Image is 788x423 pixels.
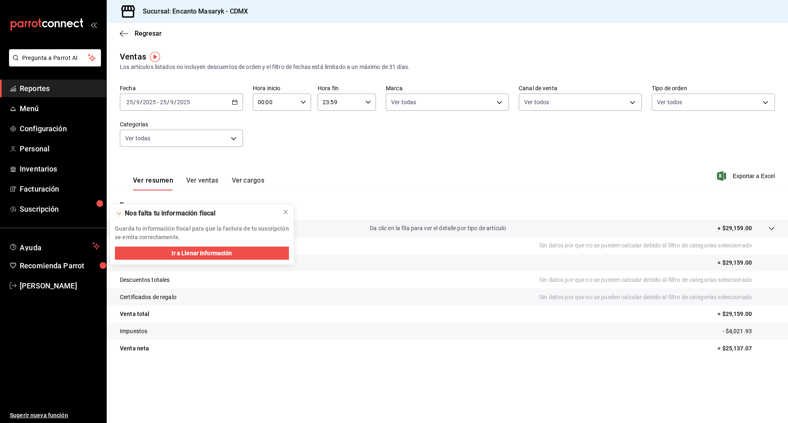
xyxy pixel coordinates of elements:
[120,63,775,71] div: Los artículos listados no incluyen descuentos de orden y el filtro de fechas está limitado a un m...
[20,183,100,194] span: Facturación
[20,163,100,174] span: Inventarios
[20,83,100,94] span: Reportes
[524,98,549,106] span: Ver todos
[120,50,146,63] div: Ventas
[167,99,170,105] span: /
[539,241,775,250] p: Sin datos por que no se pueden calcular debido al filtro de categorías seleccionado
[20,103,100,114] span: Menú
[10,411,100,420] span: Sugerir nueva función
[719,171,775,181] button: Exportar a Excel
[170,99,174,105] input: --
[717,224,752,233] p: + $29,159.00
[20,241,89,251] span: Ayuda
[186,176,219,190] button: Ver ventas
[519,85,642,91] label: Canal de venta
[142,99,156,105] input: ----
[176,99,190,105] input: ----
[657,98,682,106] span: Ver todos
[318,85,376,91] label: Hora fin
[172,249,232,258] span: Ir a Llenar Información
[539,276,775,284] p: Sin datos por que no se pueden calcular debido al filtro de categorías seleccionado
[157,99,159,105] span: -
[717,344,775,353] p: = $25,137.07
[150,52,160,62] img: Tooltip marker
[133,176,173,190] button: Ver resumen
[174,99,176,105] span: /
[9,49,101,66] button: Pregunta a Parrot AI
[539,293,775,302] p: Sin datos por que no se pueden calcular debido al filtro de categorías seleccionado
[717,310,775,318] p: = $29,159.00
[126,99,133,105] input: --
[120,121,243,127] label: Categorías
[22,54,88,62] span: Pregunta a Parrot AI
[115,247,289,260] button: Ir a Llenar Información
[120,200,775,210] p: Resumen
[717,258,775,267] p: = $29,159.00
[391,98,416,106] span: Ver todas
[133,176,264,190] div: navigation tabs
[115,209,276,218] div: 🫥 Nos falta tu información fiscal
[120,327,147,336] p: Impuestos
[20,260,100,271] span: Recomienda Parrot
[125,134,150,142] span: Ver todas
[120,293,176,302] p: Certificados de regalo
[120,30,162,37] button: Regresar
[133,99,136,105] span: /
[160,99,167,105] input: --
[20,203,100,215] span: Suscripción
[723,327,775,336] p: - $4,021.93
[386,85,509,91] label: Marca
[120,85,243,91] label: Fecha
[20,123,100,134] span: Configuración
[370,224,506,233] p: Da clic en la fila para ver el detalle por tipo de artículo
[120,344,149,353] p: Venta neta
[90,21,97,28] button: open_drawer_menu
[140,99,142,105] span: /
[232,176,265,190] button: Ver cargos
[136,99,140,105] input: --
[120,310,149,318] p: Venta total
[115,224,289,242] p: Guarda tu información fiscal para que la factura de tu suscripción se emita correctamente.
[120,276,170,284] p: Descuentos totales
[135,30,162,37] span: Regresar
[652,85,775,91] label: Tipo de orden
[6,59,101,68] a: Pregunta a Parrot AI
[20,143,100,154] span: Personal
[253,85,311,91] label: Hora inicio
[136,7,248,16] h3: Sucursal: Encanto Masaryk - CDMX
[20,280,100,291] span: [PERSON_NAME]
